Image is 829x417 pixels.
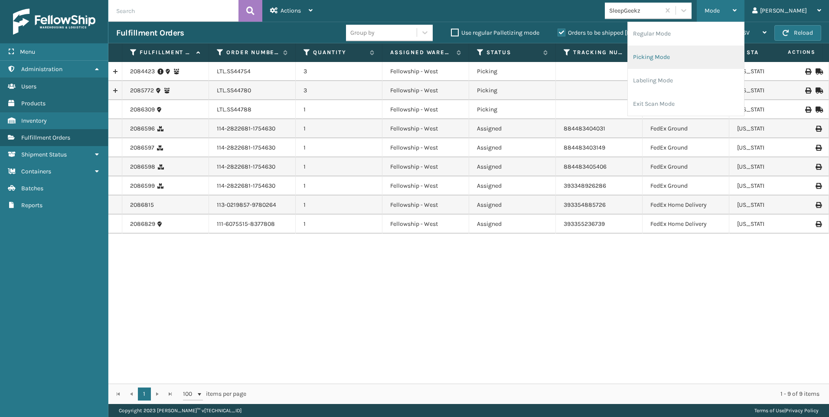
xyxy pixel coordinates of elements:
a: 2086598 [130,163,155,171]
td: Fellowship - West [382,215,469,234]
td: 1 [296,215,382,234]
td: Assigned [469,138,556,157]
label: Fulfillment Order Id [140,49,192,56]
label: Assigned Warehouse [390,49,452,56]
td: [US_STATE] [729,215,816,234]
a: 2086599 [130,182,155,190]
td: Fellowship - West [382,100,469,119]
a: 884483404031 [564,125,605,132]
li: Regular Mode [628,22,744,46]
i: Print Label [816,164,821,170]
td: Assigned [469,215,556,234]
td: FedEx Ground [643,119,729,138]
i: Print Label [816,183,821,189]
div: SleepGeekz [609,6,661,15]
i: Mark as Shipped [816,88,821,94]
td: 1 [296,100,382,119]
a: 884483405406 [564,163,607,170]
a: 393355236739 [564,220,605,228]
a: 884483403149 [564,144,605,151]
td: LTL.SS44754 [209,62,296,81]
td: 114-2822681-1754630 [209,176,296,195]
td: [US_STATE] [729,138,816,157]
span: Batches [21,185,43,192]
a: 2086829 [130,220,155,228]
a: Privacy Policy [786,407,819,414]
td: FedEx Home Delivery [643,215,729,234]
td: LTL.SS44788 [209,100,296,119]
li: Picking Mode [628,46,744,69]
td: 113-0219857-9780264 [209,195,296,215]
span: Actions [281,7,301,14]
td: 111-6075515-8377808 [209,215,296,234]
span: Products [21,100,46,107]
td: Assigned [469,157,556,176]
td: Picking [469,62,556,81]
i: Mark as Shipped [816,68,821,75]
td: [US_STATE] [729,157,816,176]
label: Use regular Palletizing mode [451,29,539,36]
span: items per page [183,388,246,401]
span: Shipment Status [21,151,67,158]
i: Print BOL [805,68,810,75]
td: 3 [296,81,382,100]
a: 2086597 [130,143,154,152]
i: Print BOL [805,88,810,94]
td: 114-2822681-1754630 [209,157,296,176]
i: Print Label [816,126,821,132]
a: 393348926286 [564,182,606,189]
td: [US_STATE] [729,119,816,138]
span: Reports [21,202,42,209]
span: Mode [705,7,720,14]
span: Inventory [21,117,47,124]
td: Assigned [469,195,556,215]
td: Picking [469,81,556,100]
td: 1 [296,119,382,138]
span: Users [21,83,36,90]
p: Copyright 2023 [PERSON_NAME]™ v [TECHNICAL_ID] [119,404,242,417]
label: Quantity [313,49,366,56]
td: Assigned [469,119,556,138]
i: Mark as Shipped [816,107,821,113]
i: Print BOL [805,107,810,113]
span: Actions [760,45,821,59]
td: 1 [296,138,382,157]
td: 114-2822681-1754630 [209,138,296,157]
td: 3 [296,62,382,81]
td: FedEx Ground [643,138,729,157]
img: logo [13,9,95,35]
td: FedEx Ground [643,176,729,195]
td: Fellowship - West [382,157,469,176]
label: State [747,49,799,56]
td: [US_STATE] [729,176,816,195]
td: 114-2822681-1754630 [209,119,296,138]
a: 393354885726 [564,201,606,208]
a: 2084423 [130,67,155,76]
i: Print Label [816,202,821,208]
td: Fellowship - West [382,62,469,81]
td: Picking [469,100,556,119]
label: Tracking Number [573,49,626,56]
span: Menu [20,48,35,55]
h3: Fulfillment Orders [116,28,184,38]
td: 1 [296,176,382,195]
td: Fellowship - West [382,81,469,100]
span: 100 [183,390,196,398]
div: Group by [350,28,375,37]
td: Assigned [469,176,556,195]
span: Fulfillment Orders [21,134,70,141]
i: Print Label [816,145,821,151]
td: FedEx Home Delivery [643,195,729,215]
button: Reload [774,25,821,41]
a: 2086309 [130,105,155,114]
i: Print Label [816,221,821,227]
a: 2085772 [130,86,154,95]
td: 1 [296,157,382,176]
label: Order Number [226,49,279,56]
td: Fellowship - West [382,119,469,138]
td: Fellowship - West [382,195,469,215]
a: 2086815 [130,201,154,209]
td: [US_STATE] [729,195,816,215]
td: 1 [296,195,382,215]
li: Exit Scan Mode [628,92,744,116]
